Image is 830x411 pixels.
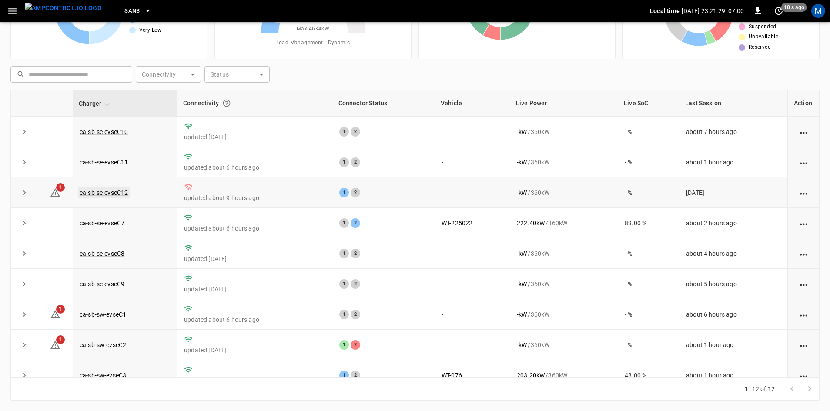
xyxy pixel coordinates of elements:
[679,360,787,391] td: about 1 hour ago
[517,158,527,167] p: - kW
[18,277,31,291] button: expand row
[184,163,325,172] p: updated about 6 hours ago
[50,189,60,196] a: 1
[435,117,510,147] td: -
[517,188,611,197] div: / 360 kW
[618,269,679,299] td: - %
[184,346,325,354] p: updated [DATE]
[80,159,128,166] a: ca-sb-se-evseC11
[184,315,325,324] p: updated about 6 hours ago
[351,279,360,289] div: 2
[339,157,349,167] div: 1
[184,224,325,233] p: updated about 6 hours ago
[184,254,325,263] p: updated [DATE]
[80,281,124,287] a: ca-sb-se-evseC9
[80,250,124,257] a: ca-sb-se-evseC8
[18,125,31,138] button: expand row
[618,117,679,147] td: - %
[56,335,65,344] span: 1
[798,219,809,227] div: action cell options
[798,249,809,258] div: action cell options
[618,177,679,208] td: - %
[679,147,787,177] td: about 1 hour ago
[787,90,819,117] th: Action
[184,194,325,202] p: updated about 9 hours ago
[351,371,360,380] div: 2
[139,26,162,35] span: Very Low
[618,360,679,391] td: 48.00 %
[18,308,31,321] button: expand row
[517,219,611,227] div: / 360 kW
[18,338,31,351] button: expand row
[18,369,31,382] button: expand row
[435,299,510,330] td: -
[517,341,611,349] div: / 360 kW
[517,280,611,288] div: / 360 kW
[351,218,360,228] div: 2
[332,90,435,117] th: Connector Status
[183,95,326,111] div: Connectivity
[517,310,527,319] p: - kW
[517,158,611,167] div: / 360 kW
[80,372,126,379] a: ca-sb-sw-evseC3
[798,371,809,380] div: action cell options
[679,238,787,269] td: about 4 hours ago
[517,280,527,288] p: - kW
[435,330,510,360] td: -
[184,133,325,141] p: updated [DATE]
[435,90,510,117] th: Vehicle
[184,285,325,294] p: updated [DATE]
[435,147,510,177] td: -
[79,98,113,109] span: Charger
[121,3,155,20] button: SanB
[124,6,140,16] span: SanB
[219,95,234,111] button: Connection between the charger and our software.
[517,310,611,319] div: / 360 kW
[618,238,679,269] td: - %
[50,311,60,317] a: 1
[80,128,128,135] a: ca-sb-se-evseC10
[749,23,776,31] span: Suspended
[618,147,679,177] td: - %
[781,3,807,12] span: 10 s ago
[517,341,527,349] p: - kW
[351,157,360,167] div: 2
[749,43,771,52] span: Reserved
[749,33,778,41] span: Unavailable
[339,127,349,137] div: 1
[297,25,329,33] span: Max. 4634 kW
[80,220,124,227] a: ca-sb-se-evseC7
[351,310,360,319] div: 2
[798,341,809,349] div: action cell options
[772,4,786,18] button: set refresh interval
[517,127,527,136] p: - kW
[798,280,809,288] div: action cell options
[339,249,349,258] div: 1
[679,177,787,208] td: [DATE]
[517,249,611,258] div: / 360 kW
[339,310,349,319] div: 1
[18,247,31,260] button: expand row
[650,7,680,15] p: Local time
[50,341,60,348] a: 1
[18,217,31,230] button: expand row
[435,177,510,208] td: -
[351,249,360,258] div: 2
[339,188,349,197] div: 1
[25,3,102,13] img: ampcontrol.io logo
[517,127,611,136] div: / 360 kW
[184,376,325,385] p: updated [DATE]
[351,127,360,137] div: 2
[339,340,349,350] div: 1
[517,219,545,227] p: 222.40 kW
[618,90,679,117] th: Live SoC
[618,330,679,360] td: - %
[798,310,809,319] div: action cell options
[682,7,744,15] p: [DATE] 23:21:29 -07:00
[798,158,809,167] div: action cell options
[78,187,130,198] a: ca-sb-se-evseC12
[679,269,787,299] td: about 5 hours ago
[276,39,350,47] span: Load Management = Dynamic
[351,188,360,197] div: 2
[435,238,510,269] td: -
